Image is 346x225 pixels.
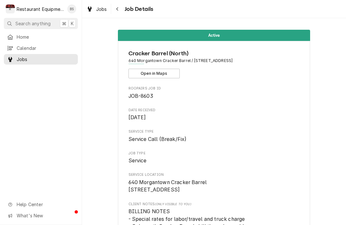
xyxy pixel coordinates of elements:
span: Date Received [128,114,300,121]
div: Restaurant Equipment Diagnostics's Avatar [6,4,15,13]
span: Service Type [128,129,300,134]
span: JOB-8603 [128,93,153,99]
span: Address [128,58,300,64]
button: Search anything⌘K [4,18,78,29]
div: BS [67,4,76,13]
span: Help Center [17,201,74,208]
div: Status [118,30,310,41]
span: Search anything [15,20,51,27]
span: ⌘ [62,20,66,27]
div: Service Type [128,129,300,143]
span: Name [128,49,300,58]
span: [DATE] [128,114,146,120]
a: Go to What's New [4,210,78,221]
span: Service Location [128,172,300,177]
span: Job Type [128,157,300,165]
a: Go to Help Center [4,199,78,210]
span: Service [128,158,147,164]
span: Service Call (Break/Fix) [128,136,187,142]
span: Jobs [96,6,107,12]
button: Navigate back [112,4,123,14]
span: Jobs [17,56,75,63]
span: Calendar [17,45,75,51]
div: Date Received [128,108,300,121]
div: Bryan Sanders's Avatar [67,4,76,13]
span: Job Details [123,5,153,13]
a: Jobs [4,54,78,65]
span: K [71,20,74,27]
span: Service Type [128,136,300,143]
a: Home [4,32,78,42]
div: R [6,4,15,13]
span: Roopairs Job ID [128,86,300,91]
span: 640 Morgantown Cracker Barrel [STREET_ADDRESS] [128,179,207,193]
a: Jobs [84,4,110,14]
span: Active [208,33,220,37]
div: Client Information [128,49,300,78]
button: Open in Maps [128,69,180,78]
span: Roopairs Job ID [128,92,300,100]
span: Service Location [128,179,300,194]
span: What's New [17,212,74,219]
span: Home [17,34,75,40]
span: Date Received [128,108,300,113]
a: Calendar [4,43,78,53]
span: Job Type [128,151,300,156]
span: Client Notes [128,202,300,207]
div: Roopairs Job ID [128,86,300,100]
span: (Only Visible to You) [155,202,191,206]
div: Service Location [128,172,300,194]
div: Restaurant Equipment Diagnostics [17,6,64,12]
div: Job Type [128,151,300,165]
